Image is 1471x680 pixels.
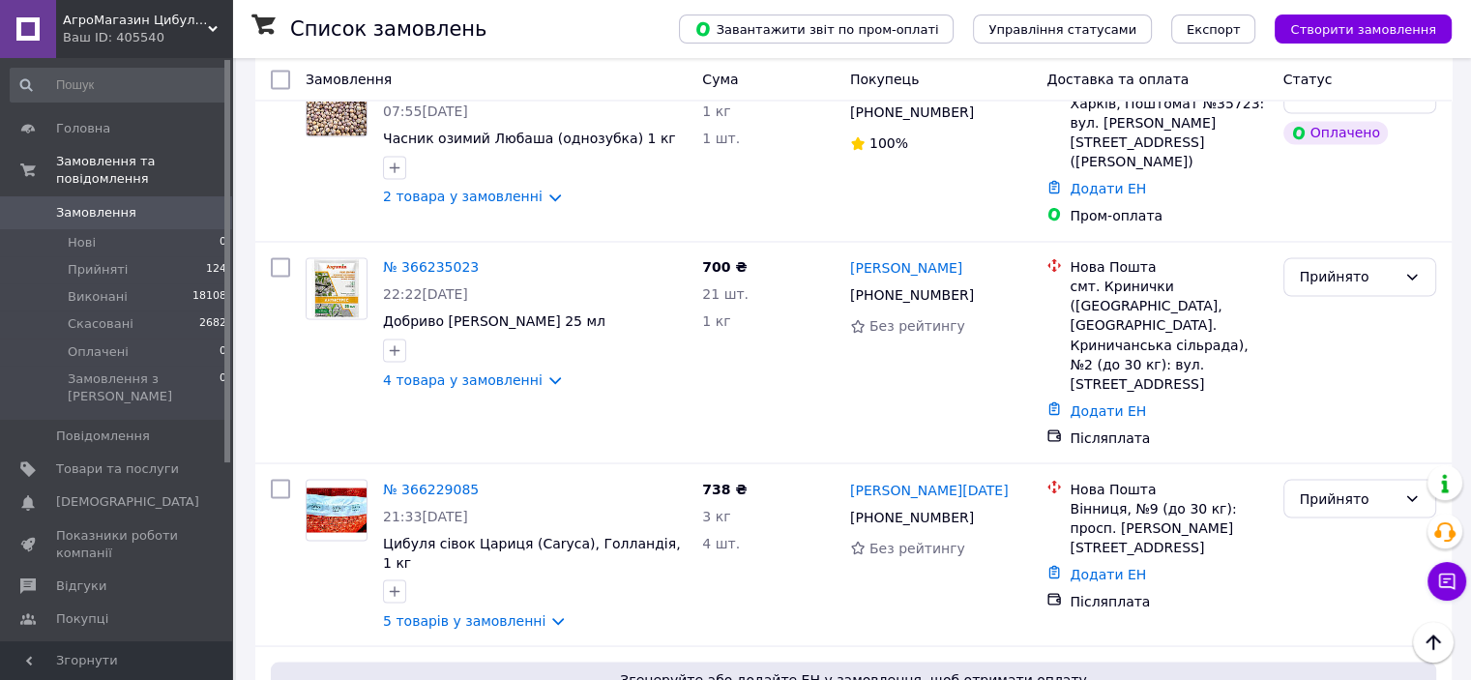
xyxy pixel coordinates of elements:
[306,72,392,87] span: Замовлення
[869,318,965,334] span: Без рейтингу
[702,481,747,496] span: 738 ₴
[702,508,730,523] span: 3 кг
[1171,15,1256,44] button: Експорт
[63,29,232,46] div: Ваш ID: 405540
[306,74,368,136] a: Фото товару
[383,612,545,628] a: 5 товарів у замовленні
[68,261,128,279] span: Прийняті
[702,286,749,302] span: 21 шт.
[68,315,133,333] span: Скасовані
[383,131,676,146] a: Часник озимий Любаша (однозубка) 1 кг
[702,103,730,119] span: 1 кг
[702,535,740,550] span: 4 шт.
[679,15,954,44] button: Завантажити звіт по пром-оплаті
[307,488,367,533] img: Фото товару
[383,535,681,570] a: Цибуля сівок Цариця (Caryca), Голландія, 1 кг
[307,258,367,318] img: Фото товару
[383,286,468,302] span: 22:22[DATE]
[383,313,605,329] a: Добриво [PERSON_NAME] 25 мл
[1283,72,1333,87] span: Статус
[68,343,129,361] span: Оплачені
[850,258,962,278] a: [PERSON_NAME]
[1187,22,1241,37] span: Експорт
[1427,562,1466,601] button: Чат з покупцем
[702,259,747,275] span: 700 ₴
[56,120,110,137] span: Головна
[1070,206,1267,225] div: Пром-оплата
[290,17,486,41] h1: Список замовлень
[383,103,468,119] span: 07:55[DATE]
[10,68,228,103] input: Пошук
[1070,94,1267,171] div: Харків, Поштомат №35723: вул. [PERSON_NAME][STREET_ADDRESS] ([PERSON_NAME])
[56,527,179,562] span: Показники роботи компанії
[1046,72,1189,87] span: Доставка та оплата
[694,20,938,38] span: Завантажити звіт по пром-оплаті
[383,481,479,496] a: № 366229085
[1070,498,1267,556] div: Вінниця, №9 (до 30 кг): просп. [PERSON_NAME][STREET_ADDRESS]
[68,288,128,306] span: Виконані
[1070,479,1267,498] div: Нова Пошта
[869,540,965,555] span: Без рейтингу
[56,460,179,478] span: Товари та послуги
[1275,15,1452,44] button: Створити замовлення
[988,22,1136,37] span: Управління статусами
[383,371,543,387] a: 4 товара у замовленні
[220,370,226,405] span: 0
[383,259,479,275] a: № 366235023
[56,577,106,595] span: Відгуки
[68,234,96,251] span: Нові
[1070,591,1267,610] div: Післяплата
[702,131,740,146] span: 1 шт.
[56,204,136,222] span: Замовлення
[1070,428,1267,447] div: Післяплата
[1255,20,1452,36] a: Створити замовлення
[973,15,1152,44] button: Управління статусами
[56,428,150,445] span: Повідомлення
[1070,566,1146,581] a: Додати ЕН
[850,72,919,87] span: Покупець
[1290,22,1436,37] span: Створити замовлення
[383,189,543,204] a: 2 товара у замовленні
[850,480,1009,499] a: [PERSON_NAME][DATE]
[1070,277,1267,393] div: смт. Кринички ([GEOGRAPHIC_DATA], [GEOGRAPHIC_DATA]. Криничанська сільрада), №2 (до 30 кг): вул. ...
[1070,181,1146,196] a: Додати ЕН
[206,261,226,279] span: 124
[220,234,226,251] span: 0
[850,104,974,120] span: [PHONE_NUMBER]
[68,370,220,405] span: Замовлення з [PERSON_NAME]
[220,343,226,361] span: 0
[56,493,199,511] span: [DEMOGRAPHIC_DATA]
[1070,402,1146,418] a: Додати ЕН
[850,287,974,303] span: [PHONE_NUMBER]
[56,153,232,188] span: Замовлення та повідомлення
[306,479,368,541] a: Фото товару
[1070,257,1267,277] div: Нова Пошта
[63,12,208,29] span: АгроМагазин Цибулинка (Все для Саду та Городу)
[307,75,367,135] img: Фото товару
[850,509,974,524] span: [PHONE_NUMBER]
[869,135,908,151] span: 100%
[1283,121,1388,144] div: Оплачено
[192,288,226,306] span: 18108
[1413,622,1454,663] button: Наверх
[56,610,108,628] span: Покупці
[1300,266,1397,287] div: Прийнято
[383,508,468,523] span: 21:33[DATE]
[702,72,738,87] span: Cума
[306,257,368,319] a: Фото товару
[702,313,730,329] span: 1 кг
[199,315,226,333] span: 2682
[1300,488,1397,509] div: Прийнято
